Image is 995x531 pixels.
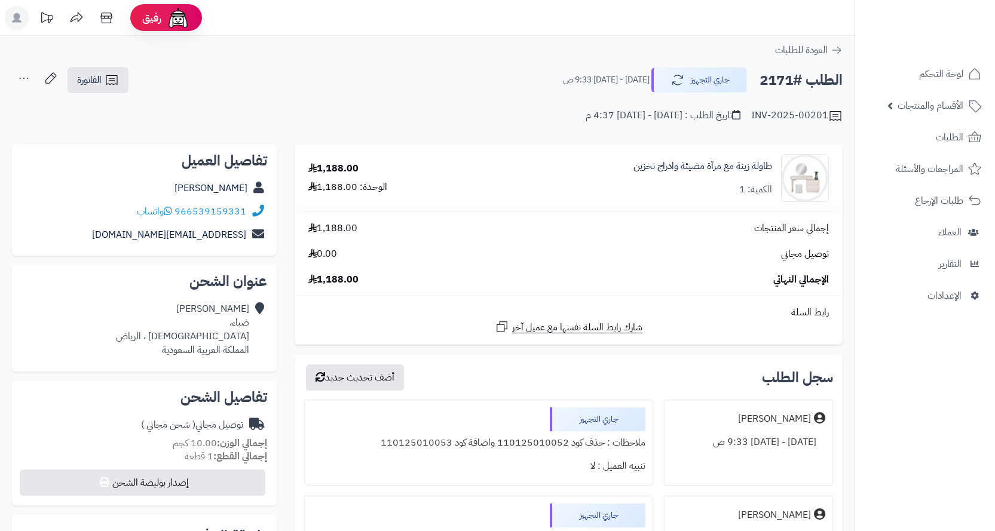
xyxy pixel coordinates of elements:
[896,161,963,177] span: المراجعات والأسئلة
[586,109,740,122] div: تاريخ الطلب : [DATE] - [DATE] 4:37 م
[862,186,988,215] a: طلبات الإرجاع
[22,274,267,288] h2: عنوان الشحن
[22,390,267,404] h2: تفاصيل الشحن
[898,97,963,114] span: الأقسام والمنتجات
[174,181,247,195] a: [PERSON_NAME]
[862,250,988,278] a: التقارير
[781,247,829,261] span: توصيل مجاني
[92,228,246,242] a: [EMAIL_ADDRESS][DOMAIN_NAME]
[938,224,962,241] span: العملاء
[773,273,829,287] span: الإجمالي النهائي
[775,43,828,57] span: العودة للطلبات
[32,6,62,33] a: تحديثات المنصة
[308,273,359,287] span: 1,188.00
[739,183,772,197] div: الكمية: 1
[68,67,128,93] a: الفاتورة
[782,154,828,202] img: 1753877933-1752495309713-110125010053-1000x1000-90x90.jpg
[550,407,645,431] div: جاري التجهيز
[308,222,357,235] span: 1,188.00
[939,256,962,272] span: التقارير
[77,73,102,87] span: الفاتورة
[142,11,161,25] span: رفيق
[137,204,172,219] a: واتساب
[174,204,246,219] a: 966539159331
[512,321,642,334] span: شارك رابط السلة نفسها مع عميل آخر
[762,370,833,385] h3: سجل الطلب
[550,504,645,527] div: جاري التجهيز
[751,109,843,123] div: INV-2025-00201
[308,180,387,194] div: الوحدة: 1,188.00
[738,508,811,522] div: [PERSON_NAME]
[308,247,337,261] span: 0.00
[672,431,825,454] div: [DATE] - [DATE] 9:33 ص
[299,306,838,320] div: رابط السلة
[651,67,747,93] button: جاري التجهيز
[936,129,963,146] span: الطلبات
[754,222,829,235] span: إجمالي سعر المنتجات
[862,155,988,183] a: المراجعات والأسئلة
[312,455,645,478] div: تنبيه العميل : لا
[495,320,642,334] a: شارك رابط السلة نفسها مع عميل آخر
[862,60,988,88] a: لوحة التحكم
[775,43,843,57] a: العودة للطلبات
[141,418,243,432] div: توصيل مجاني
[312,431,645,455] div: ملاحظات : حذف كود 110125010052 واضافة كود 110125010053
[141,418,195,432] span: ( شحن مجاني )
[308,162,359,176] div: 1,188.00
[760,68,843,93] h2: الطلب #2171
[915,192,963,209] span: طلبات الإرجاع
[22,154,267,168] h2: تفاصيل العميل
[862,218,988,247] a: العملاء
[306,364,404,391] button: أضف تحديث جديد
[633,159,772,173] a: طاولة زينة مع مرآة مضيئة وادراج تخزين
[914,33,984,59] img: logo-2.png
[919,66,963,82] span: لوحة التحكم
[116,302,249,357] div: [PERSON_NAME] ضباء، [DEMOGRAPHIC_DATA] ، الرياض المملكة العربية السعودية
[173,436,267,450] small: 10.00 كجم
[862,123,988,152] a: الطلبات
[166,6,190,30] img: ai-face.png
[738,412,811,426] div: [PERSON_NAME]
[185,449,267,464] small: 1 قطعة
[20,469,265,496] button: إصدار بوليصة الشحن
[217,436,267,450] strong: إجمالي الوزن:
[563,74,650,86] small: [DATE] - [DATE] 9:33 ص
[862,281,988,310] a: الإعدادات
[927,287,962,304] span: الإعدادات
[213,449,267,464] strong: إجمالي القطع:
